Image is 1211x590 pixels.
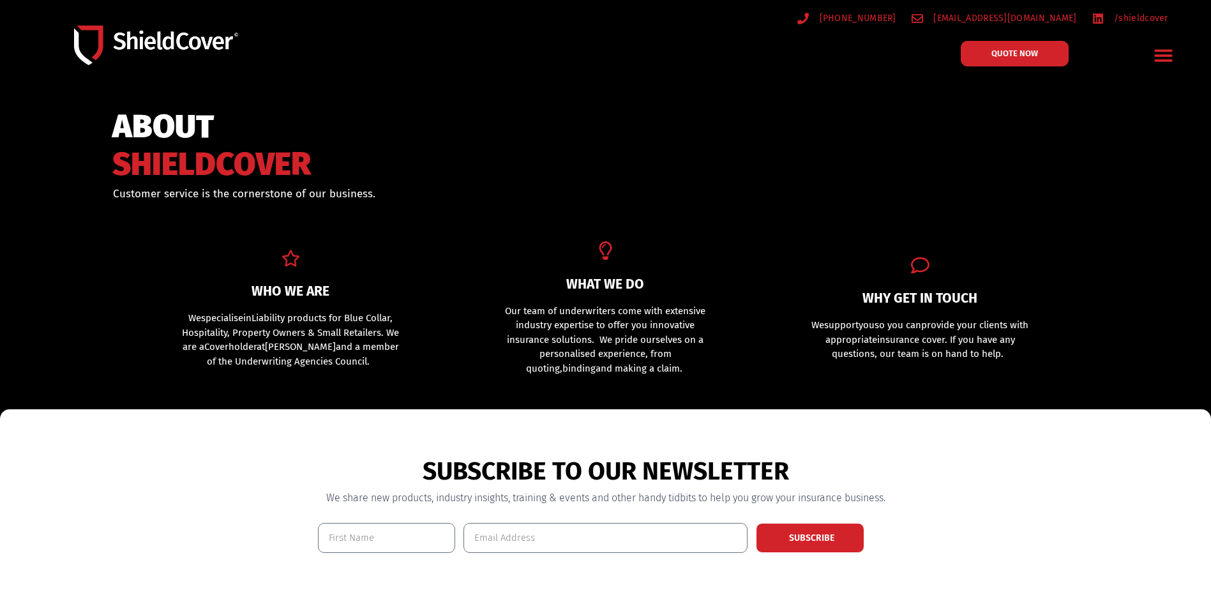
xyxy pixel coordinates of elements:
span: Customer service is the cornerstone of our business. [113,187,375,200]
span: Our team of underwriters come with extensive industry expertise to offer you innovative insurance... [505,305,705,345]
span: at [257,341,265,352]
a: [EMAIL_ADDRESS][DOMAIN_NAME] [912,10,1077,26]
span: [PERSON_NAME] [265,341,336,352]
span: We [188,312,201,324]
span: QUOTE NOW [991,49,1038,57]
button: SUBSCRIBE [756,523,864,553]
input: First Name [318,523,456,553]
h2: SUBSCRIBE TO OUR NEWSLETTER [318,457,894,487]
span: [EMAIL_ADDRESS][DOMAIN_NAME] [930,10,1076,26]
a: /shieldcover [1092,10,1168,26]
span: Coverholder [204,341,257,352]
div: Menu Toggle [1148,40,1178,70]
span: and making a claim. [596,363,682,374]
a: QUOTE NOW [961,41,1069,66]
span: and a member of the Underwriting Agencies Council. [207,341,399,367]
a: [PHONE_NUMBER] [797,10,896,26]
span: We [811,319,824,331]
span: in [243,312,252,324]
span: /shieldcover [1111,10,1168,26]
span: you [859,319,875,331]
span: so you can [875,319,921,331]
input: Email Address [463,523,748,553]
span: [PHONE_NUMBER] [816,10,896,26]
span: support [824,319,859,331]
h2: WHY GET IN TOUCH [810,292,1030,305]
span: binding [562,363,596,374]
h3: We share new products, industry insights, training & events and other handy tidbits to help you g... [318,493,894,503]
span: ABOUT [112,114,311,140]
span: iability products for Blue Collar, Hospitality, Property Owners & Small Retailers. [182,312,393,338]
span: insurance cover. If you have any questions, our team is on hand to help. [832,334,1015,360]
span: SUBSCRIBE [789,534,834,543]
h2: WHAT WE DO [495,278,716,291]
span: . We pride ourselves on a personalised experience, from quoting, [526,334,704,374]
span: provide your clients with appropriate [825,319,1029,345]
span: L [252,312,256,324]
img: Shield-Cover-Underwriting-Australia-logo-full [74,26,238,66]
h2: WHO WE ARE [181,285,401,298]
span: specialise [201,312,243,324]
